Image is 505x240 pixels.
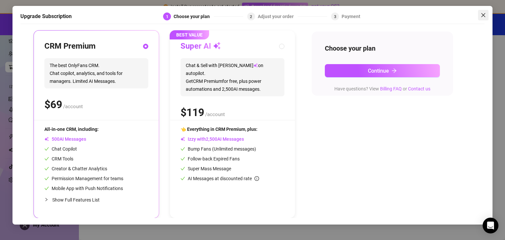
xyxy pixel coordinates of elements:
span: close [481,12,486,18]
span: AI Messages [44,136,86,142]
span: check [44,176,49,181]
span: Show Full Features List [52,197,100,203]
h3: CRM Premium [44,41,96,52]
span: check [180,166,185,171]
span: Creator & Chatter Analytics [44,166,107,171]
span: All-in-one CRM, including: [44,127,99,132]
div: Adjust your order [258,12,298,20]
span: Izzy with AI Messages [180,136,244,142]
span: Chat & Sell with [PERSON_NAME] on autopilot. Get CRM Premium for free, plus power automations and... [180,58,284,96]
span: 1 [166,14,168,19]
span: AI Messages at discounted rate [188,176,259,181]
span: /account [205,111,225,117]
span: check [180,156,185,161]
span: Follow-back Expired Fans [180,156,240,161]
span: check [44,147,49,151]
div: Choose your plan [174,12,214,20]
span: BEST VALUE [170,30,209,39]
div: Show Full Features List [44,192,148,207]
div: Open Intercom Messenger [483,218,498,233]
span: Continue [368,68,389,74]
a: Billing FAQ [380,86,402,91]
span: check [44,166,49,171]
span: 2 [250,14,252,19]
h5: Upgrade Subscription [20,12,72,20]
span: $ [44,98,62,111]
span: info-circle [254,176,259,181]
button: Close [478,10,489,20]
span: Close [478,12,489,18]
span: $ [180,106,204,119]
span: The best OnlyFans CRM. Chat copilot, analytics, and tools for managers. Limited AI Messages. [44,58,148,88]
span: Permission Management for teams [44,176,123,181]
h3: Super AI [180,41,221,52]
span: Have questions? View or [334,86,430,91]
span: Super Mass Message [180,166,231,171]
span: Bump Fans (Unlimited messages) [180,146,256,152]
span: Mobile App with Push Notifications [44,186,123,191]
span: 3 [334,14,336,19]
div: Payment [342,12,360,20]
span: check [44,186,49,191]
span: check [180,176,185,181]
a: Contact us [408,86,430,91]
h4: Choose your plan [325,44,440,53]
span: Chat Copilot [44,146,77,152]
span: 👈 Everything in CRM Premium, plus: [180,127,257,132]
button: Continuearrow-right [325,64,440,77]
span: arrow-right [392,68,397,73]
span: CRM Tools [44,156,73,161]
span: /account [63,104,83,109]
span: check [44,156,49,161]
span: check [180,147,185,151]
span: collapsed [44,198,48,202]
